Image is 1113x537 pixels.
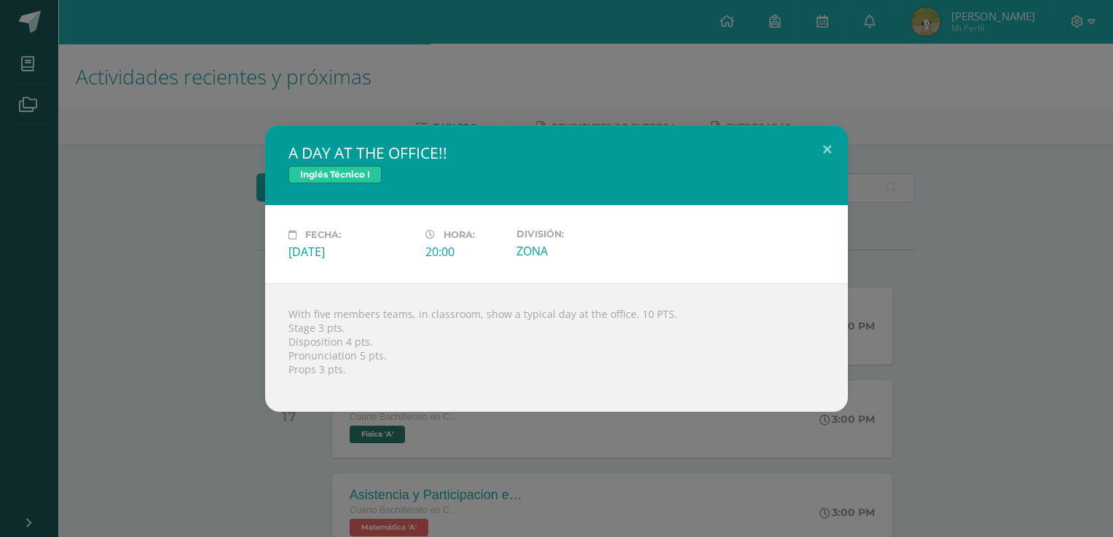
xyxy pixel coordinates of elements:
[425,244,505,260] div: 20:00
[265,283,848,412] div: With five members teams, in classroom, show a typical day at the office. 10 PTS. Stage 3 pts. Dis...
[516,243,642,259] div: ZONA
[288,166,382,183] span: Inglés Técnico I
[288,143,825,163] h2: A DAY AT THE OFFICE!!
[516,228,642,239] label: División:
[305,229,341,240] span: Fecha:
[806,125,848,175] button: Close (Esc)
[444,229,475,240] span: Hora:
[288,244,414,260] div: [DATE]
